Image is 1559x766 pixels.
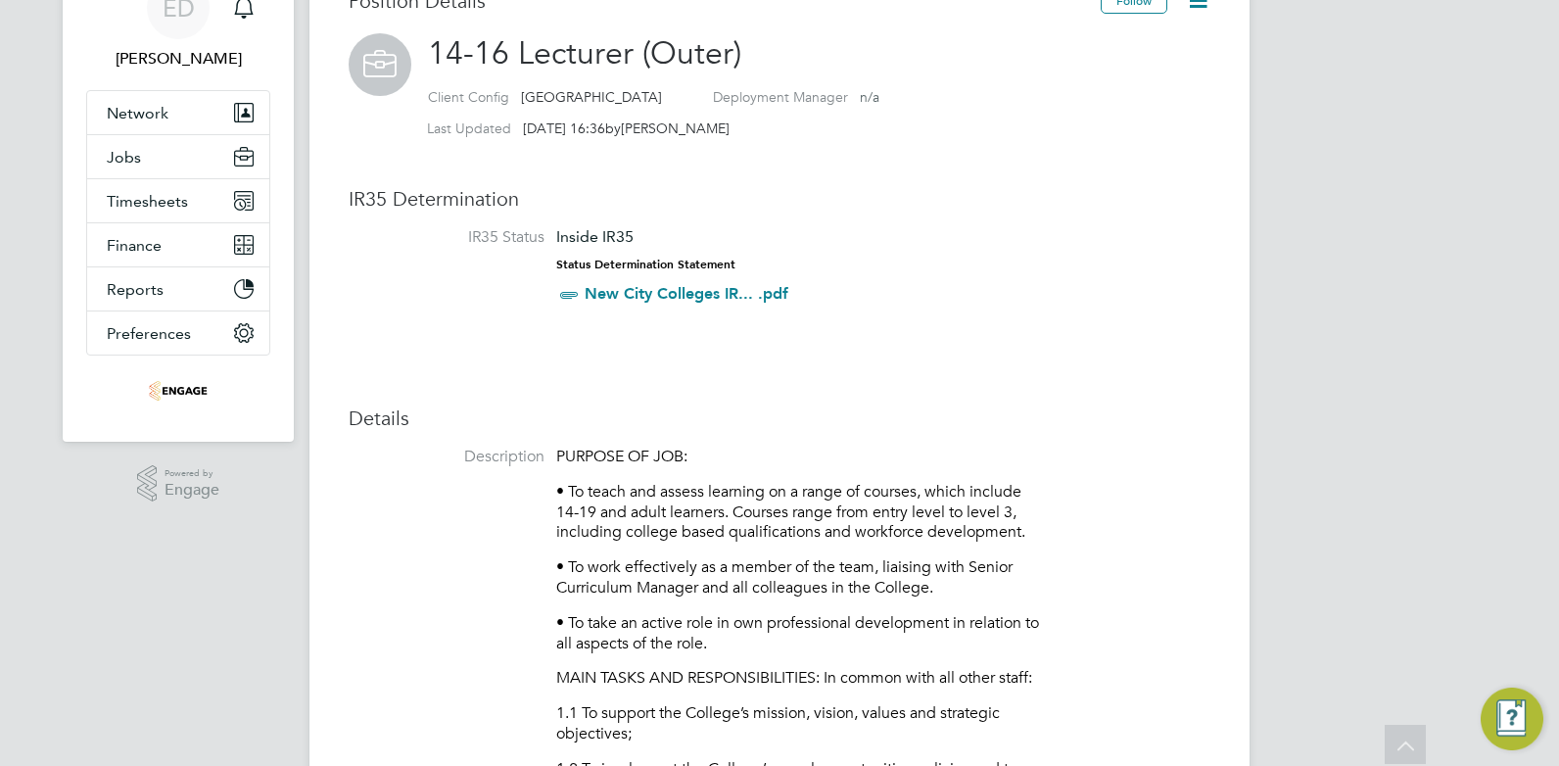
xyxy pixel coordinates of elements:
[165,482,219,499] span: Engage
[556,613,1046,654] p: • To take an active role in own professional development in relation to all aspects of the role.
[86,375,270,407] a: Go to home page
[87,311,269,355] button: Preferences
[427,120,730,137] div: by
[428,34,741,72] span: 14-16 Lecturer (Outer)
[107,280,164,299] span: Reports
[107,324,191,343] span: Preferences
[86,47,270,71] span: Ellie Dean
[165,465,219,482] span: Powered by
[87,179,269,222] button: Timesheets
[521,88,662,106] span: [GEOGRAPHIC_DATA]
[556,482,1046,543] p: • To teach and assess learning on a range of courses, which include 14-19 and adult learners. Cou...
[349,227,544,248] label: IR35 Status
[87,135,269,178] button: Jobs
[860,88,879,106] span: n/a
[713,88,848,106] label: Deployment Manager
[556,447,1046,467] p: PURPOSE OF JOB:
[87,223,269,266] button: Finance
[87,267,269,311] button: Reports
[349,447,544,467] label: Description
[556,227,634,246] span: Inside IR35
[349,186,1210,212] h3: IR35 Determination
[137,465,220,503] a: Powered byEngage
[427,120,511,137] label: Last Updated
[428,88,509,106] label: Client Config
[107,148,141,167] span: Jobs
[87,91,269,134] button: Network
[556,557,1046,598] p: • To work effectively as a member of the team, liaising with Senior Curriculum Manager and all co...
[523,120,605,137] span: [DATE] 16:36
[107,104,168,122] span: Network
[556,668,1046,689] p: MAIN TASKS AND RESPONSIBILITIES: In common with all other staff:
[585,284,788,303] a: New City Colleges IR... .pdf
[107,192,188,211] span: Timesheets
[149,375,208,407] img: omniapeople-logo-retina.png
[1481,688,1543,750] button: Engage Resource Center
[556,258,735,271] strong: Status Determination Statement
[107,236,162,255] span: Finance
[621,120,730,137] span: [PERSON_NAME]
[349,406,1210,431] h3: Details
[556,703,1046,744] p: 1.1 To support the College’s mission, vision, values and strategic objectives;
